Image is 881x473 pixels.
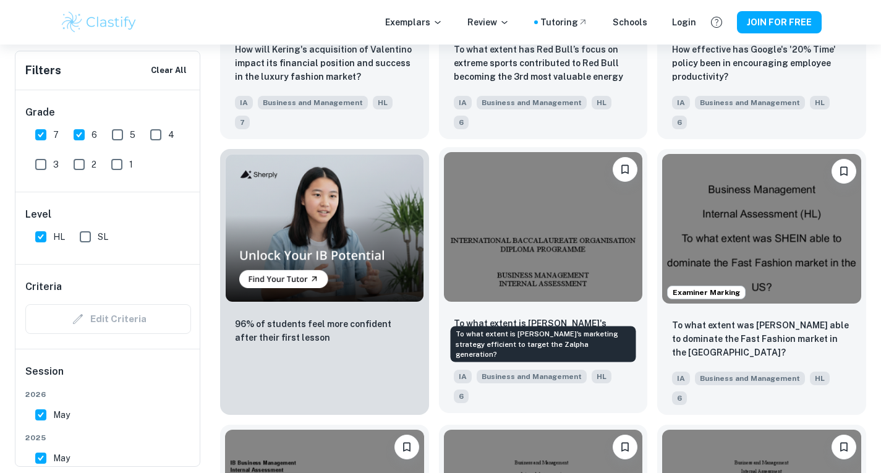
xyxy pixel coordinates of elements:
span: HL [373,96,393,109]
span: 2026 [25,389,191,400]
h6: Criteria [25,279,62,294]
h6: Level [25,207,191,222]
span: 1 [129,158,133,171]
p: 96% of students feel more confident after their first lesson [235,317,414,344]
button: Help and Feedback [706,12,727,33]
span: 5 [130,128,135,142]
a: Schools [613,15,647,29]
p: Review [467,15,509,29]
span: 6 [454,116,469,129]
span: May [53,451,70,465]
button: Please log in to bookmark exemplars [613,157,637,182]
span: HL [810,372,830,385]
button: JOIN FOR FREE [737,11,822,33]
span: 6 [672,391,687,405]
img: Thumbnail [225,154,424,302]
p: To what extent has Red Bull’s focus on extreme sports contributed to Red Bull becoming the 3rd mo... [454,43,633,85]
span: 7 [235,116,250,129]
span: Business and Management [477,96,587,109]
span: Business and Management [695,372,805,385]
span: 2025 [25,432,191,443]
p: How will Kering's acquisition of Valentino impact its financial position and success in the luxur... [235,43,414,83]
button: Please log in to bookmark exemplars [832,435,856,459]
a: Thumbnail96% of students feel more confident after their first lesson [220,149,429,414]
span: Business and Management [477,370,587,383]
span: HL [592,370,611,383]
a: Please log in to bookmark exemplarsTo what extent is Claire's marketing strategy efficient to tar... [439,149,648,414]
p: To what extent was SHEIN able to dominate the Fast Fashion market in the US? [672,318,851,359]
h6: Filters [25,62,61,79]
span: 6 [454,390,469,403]
span: 3 [53,158,59,171]
span: HL [592,96,611,109]
h6: Grade [25,105,191,120]
button: Please log in to bookmark exemplars [613,435,637,459]
span: Business and Management [695,96,805,109]
span: SL [98,230,108,244]
div: To what extent is [PERSON_NAME]'s marketing strategy efficient to target the Zalpha generation? [451,326,636,362]
button: Please log in to bookmark exemplars [394,435,419,459]
span: HL [53,230,65,244]
span: IA [672,96,690,109]
h6: Session [25,364,191,389]
span: IA [235,96,253,109]
p: How effective has Google's '20% Time' policy been in encouraging employee productivity? [672,43,851,83]
span: IA [454,370,472,383]
p: To what extent is Claire's marketing strategy efficient to target the Zalpha generation? [454,317,633,357]
span: 4 [168,128,174,142]
a: Login [672,15,696,29]
span: 2 [92,158,96,171]
img: Business and Management IA example thumbnail: To what extent was SHEIN able to dominat [662,154,861,303]
img: Business and Management IA example thumbnail: To what extent is Claire's marketing str [444,152,643,301]
span: May [53,408,70,422]
span: HL [810,96,830,109]
p: Exemplars [385,15,443,29]
span: 7 [53,128,59,142]
a: Examiner MarkingPlease log in to bookmark exemplarsTo what extent was SHEIN able to dominate the ... [657,149,866,414]
span: 6 [672,116,687,129]
button: Please log in to bookmark exemplars [832,159,856,184]
span: Business and Management [258,96,368,109]
span: IA [672,372,690,385]
span: IA [454,96,472,109]
div: Criteria filters are unavailable when searching by topic [25,304,191,334]
a: Tutoring [540,15,588,29]
span: Examiner Marking [668,287,745,298]
img: Clastify logo [60,10,138,35]
span: 6 [92,128,97,142]
button: Clear All [148,61,190,80]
